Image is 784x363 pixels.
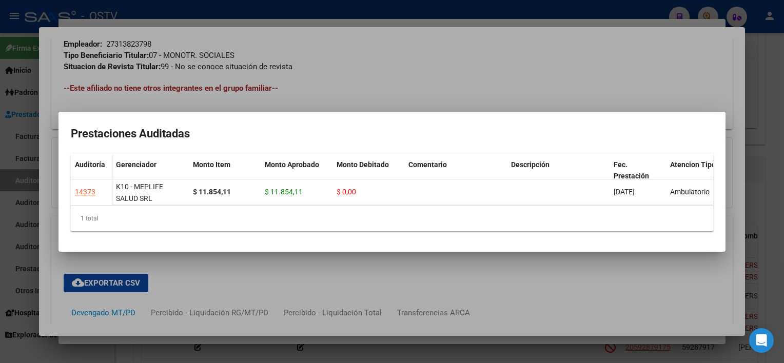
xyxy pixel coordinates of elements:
[337,188,356,196] span: $ 0,00
[670,188,710,196] span: Ambulatorio
[75,160,105,169] span: Auditoría
[71,124,713,144] h2: Prestaciones Auditadas
[112,154,189,197] datatable-header-cell: Gerenciador
[408,160,447,169] span: Comentario
[332,154,404,197] datatable-header-cell: Monto Debitado
[193,160,230,169] span: Monto Item
[71,206,713,231] div: 1 total
[193,188,231,196] strong: $ 11.854,11
[261,154,332,197] datatable-header-cell: Monto Aprobado
[614,188,635,196] span: [DATE]
[666,154,722,197] datatable-header-cell: Atencion Tipo
[116,183,163,203] span: K10 - MEPLIFE SALUD SRL
[610,154,666,197] datatable-header-cell: Fec. Prestación
[265,160,319,169] span: Monto Aprobado
[670,160,716,169] span: Atencion Tipo
[75,186,95,198] div: 14373
[404,154,507,197] datatable-header-cell: Comentario
[511,160,550,169] span: Descripción
[116,160,156,169] span: Gerenciador
[749,328,774,353] div: Open Intercom Messenger
[507,154,610,197] datatable-header-cell: Descripción
[189,154,261,197] datatable-header-cell: Monto Item
[265,188,303,196] span: $ 11.854,11
[71,154,112,197] datatable-header-cell: Auditoría
[614,160,649,180] span: Fec. Prestación
[337,160,389,169] span: Monto Debitado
